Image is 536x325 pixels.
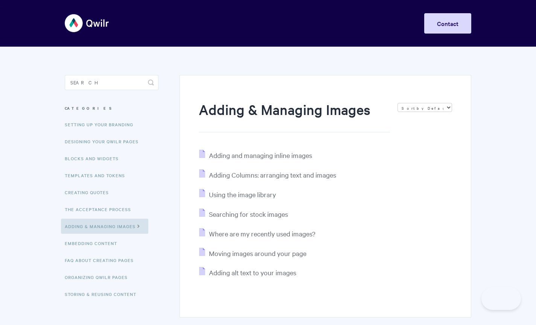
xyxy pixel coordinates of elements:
a: Adding alt text to your images [199,268,296,277]
a: The Acceptance Process [65,202,137,217]
a: Designing Your Qwilr Pages [65,134,144,149]
a: FAQ About Creating Pages [65,253,139,268]
span: Moving images around your page [209,249,306,258]
span: Searching for stock images [209,210,288,218]
img: Qwilr Help Center [65,9,110,37]
a: Embedding Content [65,236,123,251]
a: Searching for stock images [199,210,288,218]
a: Contact [424,13,471,34]
a: Adding and managing inline images [199,151,312,159]
a: Storing & Reusing Content [65,287,142,302]
a: Adding & Managing Images [61,219,148,234]
a: Creating Quotes [65,185,114,200]
a: Adding Columns: arranging text and images [199,170,336,179]
h1: Adding & Managing Images [199,100,390,132]
span: Where are my recently used images? [209,229,315,238]
span: Adding Columns: arranging text and images [209,170,336,179]
a: Organizing Qwilr Pages [65,270,133,285]
span: Adding and managing inline images [209,151,312,159]
a: Templates and Tokens [65,168,131,183]
span: Using the image library [209,190,276,199]
span: Adding alt text to your images [209,268,296,277]
a: Where are my recently used images? [199,229,315,238]
a: Blocks and Widgets [65,151,124,166]
h3: Categories [65,101,158,115]
select: Page reloads on selection [397,103,452,112]
iframe: Toggle Customer Support [481,287,521,310]
a: Using the image library [199,190,276,199]
a: Setting up your Branding [65,117,139,132]
input: Search [65,75,158,90]
a: Moving images around your page [199,249,306,258]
